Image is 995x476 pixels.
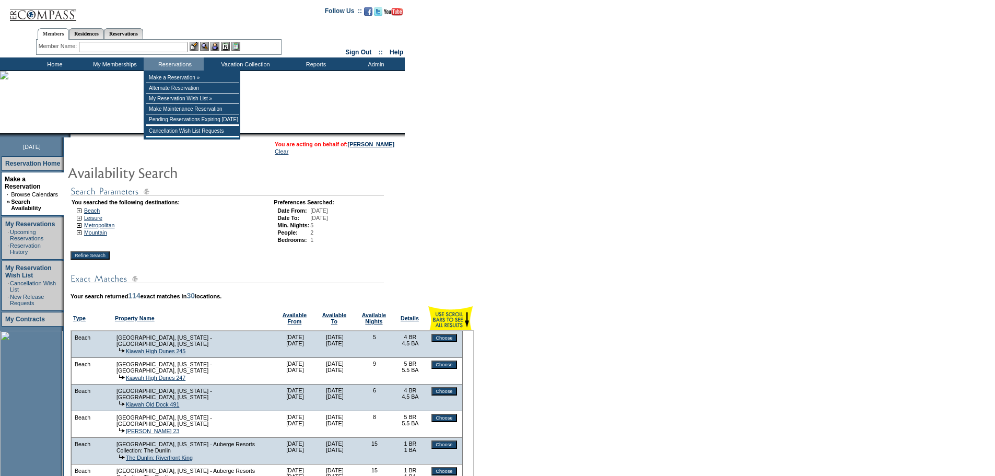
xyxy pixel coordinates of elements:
input: Choose [431,361,456,369]
b: Details [401,315,419,321]
b: Type [73,315,86,321]
span: 1 [310,237,313,243]
nobr: 5 BR 5.5 BA [402,414,418,426]
td: [DATE] [DATE] [315,385,355,411]
a: [PERSON_NAME] 23 [126,428,179,434]
span: [DATE] [310,207,328,214]
a: Cancellation Wish List [10,280,56,293]
input: Choose [431,414,456,422]
td: [GEOGRAPHIC_DATA], [US_STATE] - Auberge Resorts Collection: The Dunlin [116,440,273,454]
b: Available From [283,312,307,324]
a: Kiawah Old Dock 491 [126,401,179,408]
td: [DATE] [DATE] [275,331,315,358]
span: 114 [128,292,140,300]
a: Reservations [104,28,143,39]
a: Metropolitan [84,222,115,228]
td: 15 [355,438,394,465]
a: Beach [84,207,100,214]
img: Subscribe to our YouTube Channel [384,8,403,16]
b: People: [277,229,298,236]
a: The Dunlin: Riverfront King [126,455,193,461]
a: Search Availability [11,199,41,211]
td: Alternate Reservation [146,83,239,94]
a: Kiawah High Dunes 247 [126,375,185,381]
a: My Reservations [5,220,55,228]
td: · [7,191,10,198]
b: Min. Nights: [277,222,309,228]
td: · [7,229,9,241]
img: pgTtlAvailabilitySearch.gif [67,162,276,183]
td: Home [24,57,84,71]
td: [DATE] [DATE] [315,358,355,385]
td: Beach [74,387,91,394]
img: Impersonate [210,42,219,51]
span: 30 [186,292,195,300]
td: Cancellation Wish List Requests [146,126,239,136]
img: scroll.gif [428,306,473,330]
td: Follow Us :: [325,6,362,19]
td: [DATE] [DATE] [275,438,315,465]
td: Beach [74,414,91,421]
td: [GEOGRAPHIC_DATA], [US_STATE] - [GEOGRAPHIC_DATA], [US_STATE] [116,414,273,427]
td: Make Maintenance Reservation [146,104,239,114]
td: · [7,280,9,293]
nobr: 1 BR 1 BA [404,440,417,453]
a: Become our fan on Facebook [364,10,372,17]
td: · [7,294,9,306]
td: Reports [285,57,345,71]
span: You are acting on behalf of: [275,141,394,147]
a: Property Name [115,315,155,321]
td: My Reservation Wish List » [146,94,239,104]
b: Available Nights [362,312,386,324]
img: b_edit.gif [190,42,198,51]
nobr: 4 BR 4.5 BA [402,387,418,400]
a: Follow us on Twitter [374,10,382,17]
nobr: 5 BR 5.5 BA [402,361,418,373]
td: My Memberships [84,57,144,71]
span: [DATE] [23,144,41,150]
a: Members [38,28,69,40]
a: Make a Reservation [5,176,41,190]
a: Sign Out [345,49,371,56]
span: Your search returned exact matches in locations. [71,293,221,299]
span: 2 [310,229,313,236]
input: Choose [431,334,456,342]
img: Become our fan on Facebook [364,7,372,16]
a: AvailableNights [362,312,386,324]
a: New Release Requests [10,294,44,306]
nobr: 4 BR 4.5 BA [402,334,418,346]
b: Date From: [277,207,307,214]
td: Make a Reservation » [146,73,239,83]
td: [DATE] [DATE] [275,411,315,438]
img: b_calculator.gif [231,42,240,51]
td: [DATE] [DATE] [315,331,355,358]
a: Mountain [84,229,107,236]
b: Bedrooms: [277,237,307,243]
a: Clear [275,148,288,155]
a: Help [390,49,403,56]
a: Leisure [84,215,102,221]
a: Kiawah High Dunes 245 [126,348,185,354]
td: [DATE] [DATE] [275,358,315,385]
a: Reservation Home [5,160,60,167]
td: Beach [74,467,91,474]
td: Reservations [144,57,204,71]
td: 6 [355,385,394,411]
td: 5 [355,331,394,358]
td: Beach [74,440,91,448]
a: My Reservation Wish List [5,264,52,279]
td: · [7,242,9,255]
td: [DATE] [DATE] [315,411,355,438]
b: » [7,199,10,205]
img: promoShadowLeftCorner.gif [67,133,71,137]
img: Follow us on Twitter [374,7,382,16]
a: AvailableFrom [283,312,307,324]
div: Member Name: [39,42,79,51]
td: [DATE] [DATE] [315,438,355,465]
img: Reservations [221,42,230,51]
td: 8 [355,411,394,438]
td: [GEOGRAPHIC_DATA], [US_STATE] - [GEOGRAPHIC_DATA], [US_STATE] [116,361,273,374]
span: :: [379,49,383,56]
input: Choose [431,387,456,396]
